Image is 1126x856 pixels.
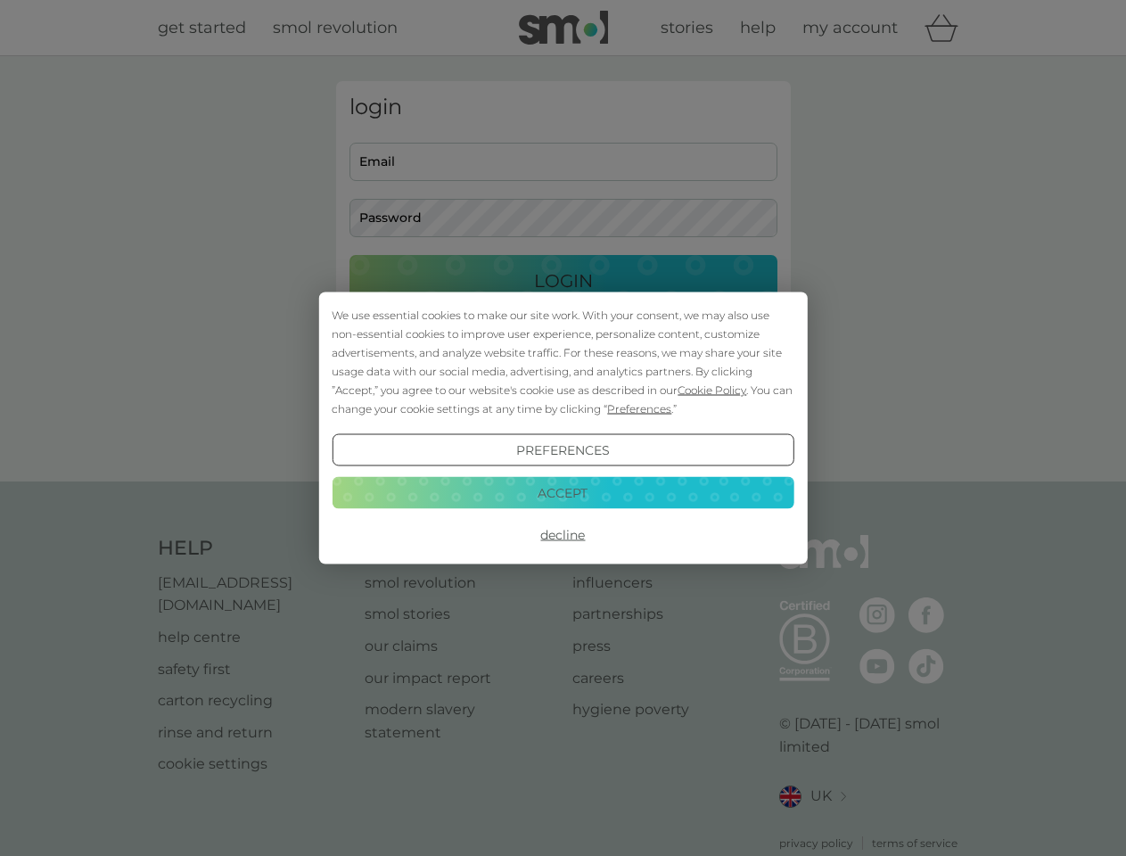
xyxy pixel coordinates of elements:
[332,476,793,508] button: Accept
[318,292,807,564] div: Cookie Consent Prompt
[332,306,793,418] div: We use essential cookies to make our site work. With your consent, we may also use non-essential ...
[678,383,746,397] span: Cookie Policy
[332,519,793,551] button: Decline
[332,434,793,466] button: Preferences
[607,402,671,416] span: Preferences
